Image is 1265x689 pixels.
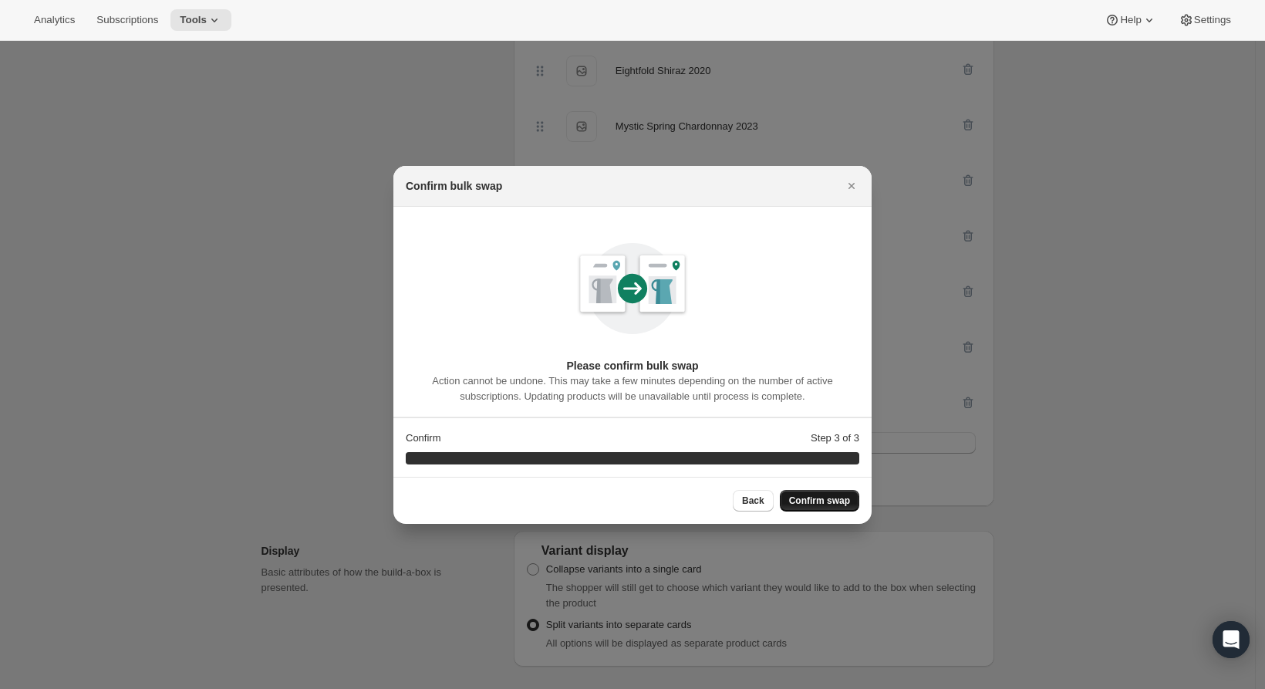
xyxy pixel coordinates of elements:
span: Tools [180,14,207,26]
button: Close [841,175,862,197]
p: Step 3 of 3 [811,431,859,446]
button: Subscriptions [87,9,167,31]
h3: Please confirm bulk swap [406,358,859,373]
span: Subscriptions [96,14,158,26]
button: Settings [1169,9,1240,31]
button: Analytics [25,9,84,31]
button: Back [733,490,774,512]
span: Help [1120,14,1141,26]
span: Settings [1194,14,1231,26]
span: Confirm swap [789,495,850,507]
button: Help [1095,9,1165,31]
h2: Confirm bulk swap [406,178,502,194]
button: Tools [170,9,231,31]
span: Action cannot be undone. This may take a few minutes depending on the number of active subscripti... [432,375,832,402]
button: Confirm swap [780,490,859,512]
div: Open Intercom Messenger [1213,621,1250,658]
span: Analytics [34,14,75,26]
p: Confirm [406,431,441,446]
span: Back [742,495,764,507]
